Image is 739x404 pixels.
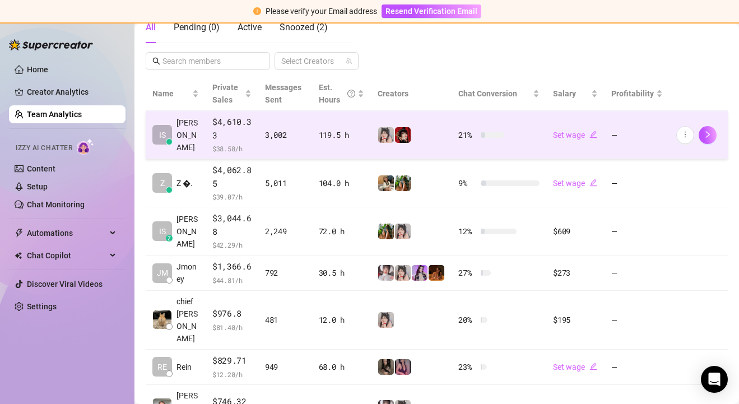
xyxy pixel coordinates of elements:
[395,127,411,143] img: Miss
[212,369,252,380] span: $ 12.20 /h
[458,361,476,373] span: 23 %
[265,314,305,326] div: 481
[27,83,117,101] a: Creator Analytics
[605,291,670,350] td: —
[346,58,352,64] span: team
[15,229,24,238] span: thunderbolt
[212,83,238,104] span: Private Sales
[157,267,168,279] span: JM
[176,261,199,285] span: Jmoney
[553,179,597,188] a: Set wageedit
[319,177,365,189] div: 104.0 h
[265,177,305,189] div: 5,011
[176,295,199,345] span: chief [PERSON_NAME]
[458,129,476,141] span: 21 %
[176,117,199,154] span: [PERSON_NAME]
[681,131,689,138] span: more
[458,267,476,279] span: 27 %
[176,361,192,373] span: Rein
[378,312,394,328] img: Ani
[159,225,166,238] span: IS
[27,302,57,311] a: Settings
[280,22,328,32] span: Snoozed ( 2 )
[212,307,252,321] span: $976.8
[319,361,365,373] div: 68.0 h
[174,21,220,34] div: Pending ( 0 )
[160,177,165,189] span: Z
[378,175,394,191] img: Sabrina
[176,177,193,189] span: Z �.
[429,265,444,281] img: PantheraX
[15,252,22,259] img: Chat Copilot
[589,179,597,187] span: edit
[265,83,301,104] span: Messages Sent
[265,361,305,373] div: 949
[605,256,670,291] td: —
[704,131,712,138] span: right
[553,314,598,326] div: $195
[253,7,261,15] span: exclamation-circle
[385,7,477,16] span: Resend Verification Email
[553,89,576,98] span: Salary
[458,89,517,98] span: Chat Conversion
[395,265,411,281] img: Ani
[319,81,356,106] div: Est. Hours
[319,129,365,141] div: 119.5 h
[9,39,93,50] img: logo-BBDzfeDw.svg
[605,350,670,385] td: —
[347,81,355,106] span: question-circle
[212,260,252,273] span: $1,366.6
[265,267,305,279] div: 792
[212,239,252,250] span: $ 42.29 /h
[395,224,411,239] img: Ani
[212,354,252,368] span: $829.71
[27,164,55,173] a: Content
[146,21,156,34] div: All
[371,77,452,111] th: Creators
[395,359,411,375] img: Lil
[611,89,654,98] span: Profitability
[378,127,394,143] img: Ani
[378,224,394,239] img: Sabrina
[319,314,365,326] div: 12.0 h
[382,4,481,18] button: Resend Verification Email
[265,129,305,141] div: 3,002
[266,5,377,17] div: Please verify your Email address
[146,77,206,111] th: Name
[395,175,411,191] img: Sabrina
[166,235,173,242] div: z
[176,213,199,250] span: [PERSON_NAME]
[412,265,427,281] img: Kisa
[16,143,72,154] span: Izzy AI Chatter
[553,267,598,279] div: $273
[605,111,670,159] td: —
[159,129,166,141] span: IS
[212,191,252,202] span: $ 39.07 /h
[152,87,190,100] span: Name
[27,182,48,191] a: Setup
[319,225,365,238] div: 72.0 h
[238,22,262,32] span: Active
[701,366,728,393] div: Open Intercom Messenger
[605,207,670,256] td: —
[265,225,305,238] div: 2,249
[458,177,476,189] span: 9 %
[77,138,94,155] img: AI Chatter
[458,314,476,326] span: 20 %
[212,212,252,238] span: $3,044.68
[27,224,106,242] span: Automations
[212,143,252,154] span: $ 38.58 /h
[27,280,103,289] a: Discover Viral Videos
[605,159,670,207] td: —
[27,65,48,74] a: Home
[27,200,85,209] a: Chat Monitoring
[589,363,597,370] span: edit
[152,57,160,65] span: search
[378,359,394,375] img: yeule
[553,363,597,372] a: Set wageedit
[153,310,171,329] img: chief keef
[378,265,394,281] img: Rosie
[212,115,252,142] span: $4,610.33
[212,164,252,190] span: $4,062.85
[27,247,106,264] span: Chat Copilot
